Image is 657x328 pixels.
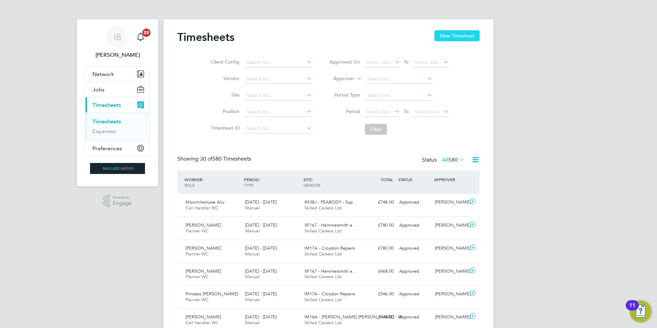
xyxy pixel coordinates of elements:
button: Open Resource Center, 11 new notifications [630,300,652,322]
span: [PERSON_NAME] [186,314,221,320]
span: Princess [PERSON_NAME] [186,291,238,297]
input: Search for... [244,58,312,67]
span: Timesheets [92,102,121,108]
div: Approved [397,243,432,254]
span: Planner WC [186,228,209,234]
span: / [202,177,203,182]
div: £546.00 [361,288,397,300]
div: [PERSON_NAME] [432,288,468,300]
span: Jobs [92,86,104,93]
input: Search for... [244,124,312,133]
h2: Timesheets [177,30,234,44]
div: APPROVER [432,173,468,186]
span: Engage [113,200,132,206]
input: Search for... [244,74,312,84]
div: £780.00 [361,243,397,254]
span: Manual [245,228,260,234]
div: Approved [397,311,432,323]
a: 20 [134,26,147,48]
label: Timesheet ID [209,125,240,131]
a: Expenses [92,128,116,134]
span: Planner WC [186,274,209,280]
span: [PERSON_NAME] [186,245,221,251]
span: Call Handler WC [186,320,219,326]
span: Select date [414,59,439,65]
span: Select date [366,109,391,115]
a: Powered byEngage [103,195,132,208]
span: IM17A - Croydon Repairs [304,291,355,297]
span: Isabelle Blackhall [85,51,150,59]
span: Skilled Careers Ltd [304,320,342,326]
input: Search for... [244,107,312,117]
label: Vendor [209,75,240,81]
span: Network [92,71,114,77]
span: Skilled Careers Ltd [304,205,342,211]
span: [DATE] - [DATE] [245,245,277,251]
span: [PERSON_NAME] [186,222,221,228]
img: skilledcareers-logo-retina.png [90,163,145,174]
span: To [402,107,411,116]
div: Approved [397,220,432,231]
label: Client Config [209,59,240,65]
span: Manual [245,205,260,211]
div: Showing [177,155,253,163]
span: Call Handler WC [186,205,219,211]
span: ROLE [185,182,195,188]
label: All [442,156,465,163]
span: [DATE] - [DATE] [245,314,277,320]
div: [PERSON_NAME] [432,266,468,277]
div: WORKER [183,173,242,191]
div: Status [422,155,466,165]
a: IB[PERSON_NAME] [85,26,150,59]
span: [PERSON_NAME] [186,268,221,274]
span: Planner WC [186,297,209,303]
span: [DATE] - [DATE] [245,291,277,297]
span: 20 [142,29,151,37]
input: Search for... [244,91,312,100]
span: Planner WC [186,251,209,257]
div: [PERSON_NAME] [432,197,468,208]
button: Preferences [86,141,149,156]
span: IM17A - Croydon Repairs [304,245,355,251]
span: Mosimileoluwa Aliu [186,199,224,205]
div: £748.00 [361,197,397,208]
label: Position [209,108,240,114]
span: 580 Timesheets [200,155,251,162]
span: Select date [414,109,439,115]
div: Approved [397,197,432,208]
label: Period [329,108,360,114]
button: Timesheets [86,97,149,112]
button: Jobs [86,82,149,97]
div: £780.00 [361,220,397,231]
div: £468.00 [361,266,397,277]
span: Select date [366,59,391,65]
span: Skilled Careers Ltd [304,297,342,303]
div: [PERSON_NAME] [432,243,468,254]
span: Skilled Careers Ltd [304,228,342,234]
div: Timesheets [86,112,149,140]
div: STATUS [397,173,432,186]
span: [DATE] - [DATE] [245,199,277,205]
button: Network [86,66,149,81]
span: 580 [448,156,458,163]
span: IM38J - PEABODY - Sup… [304,199,357,205]
span: VENDOR [303,182,320,188]
span: Manual [245,251,260,257]
span: / [259,177,260,182]
span: XF167 - Hammersmith a… [304,268,357,274]
div: 11 [629,305,635,314]
span: IB [114,33,121,42]
div: Approved [397,266,432,277]
span: 30 of [200,155,212,162]
a: Timesheets [92,118,121,125]
span: [DATE] - [DATE] [245,222,277,228]
label: Period Type [329,92,360,98]
span: Manual [245,320,260,326]
span: [DATE] - [DATE] [245,268,277,274]
span: Manual [245,274,260,280]
nav: Main navigation [77,19,158,186]
label: Site [209,92,240,98]
span: IM16A - [PERSON_NAME] [PERSON_NAME] - W… [304,314,407,320]
span: Skilled Careers Ltd [304,274,342,280]
span: / [312,177,313,182]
